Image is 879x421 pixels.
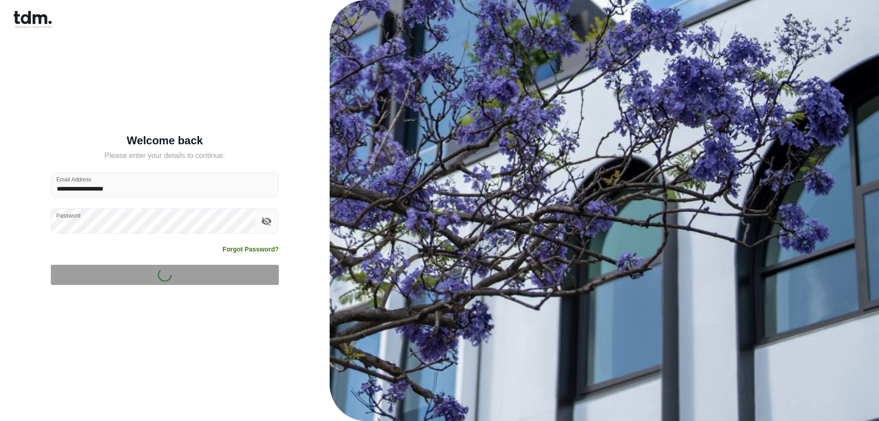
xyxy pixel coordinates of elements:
[56,175,92,183] label: Email Address
[222,245,279,254] a: Forgot Password?
[51,136,279,145] h5: Welcome back
[51,150,279,161] h5: Please enter your details to continue.
[259,213,274,229] button: toggle password visibility
[56,212,81,219] label: Password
